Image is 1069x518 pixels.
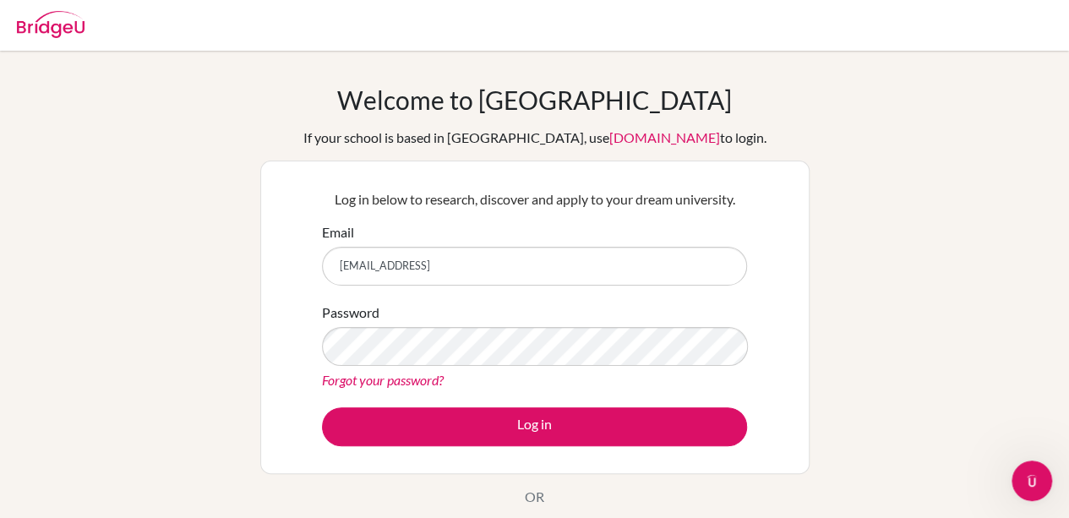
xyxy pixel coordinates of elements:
img: Bridge-U [17,11,85,38]
iframe: Intercom live chat [1012,461,1052,501]
label: Email [322,222,354,243]
p: Log in below to research, discover and apply to your dream university. [322,189,747,210]
a: Forgot your password? [322,372,444,388]
a: [DOMAIN_NAME] [609,129,720,145]
label: Password [322,303,379,323]
button: Log in [322,407,747,446]
p: OR [525,487,544,507]
div: If your school is based in [GEOGRAPHIC_DATA], use to login. [303,128,766,148]
h1: Welcome to [GEOGRAPHIC_DATA] [337,85,732,115]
